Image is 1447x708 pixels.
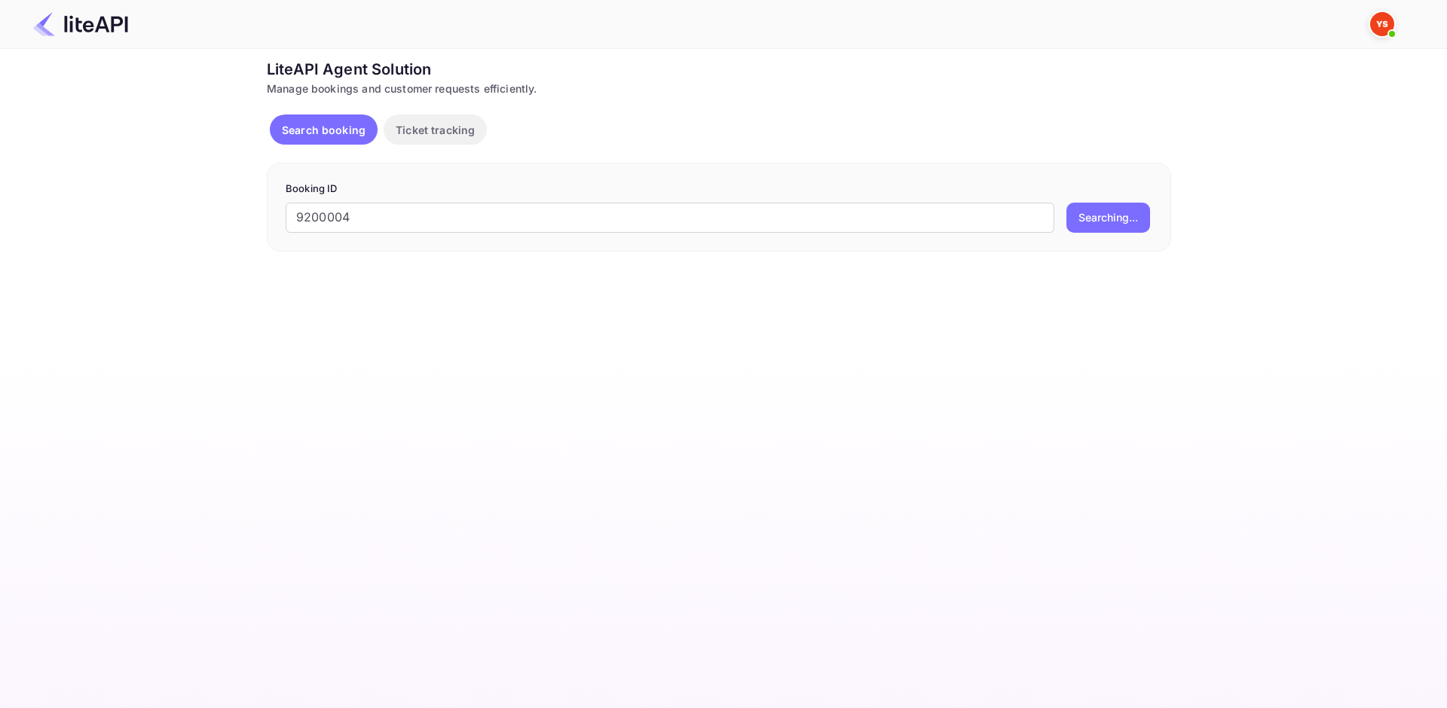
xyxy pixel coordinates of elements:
p: Ticket tracking [396,122,475,138]
img: Yandex Support [1370,12,1394,36]
img: LiteAPI Logo [33,12,128,36]
div: LiteAPI Agent Solution [267,58,1171,81]
p: Search booking [282,122,366,138]
button: Searching... [1066,203,1150,233]
p: Booking ID [286,182,1152,197]
input: Enter Booking ID (e.g., 63782194) [286,203,1054,233]
div: Manage bookings and customer requests efficiently. [267,81,1171,96]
